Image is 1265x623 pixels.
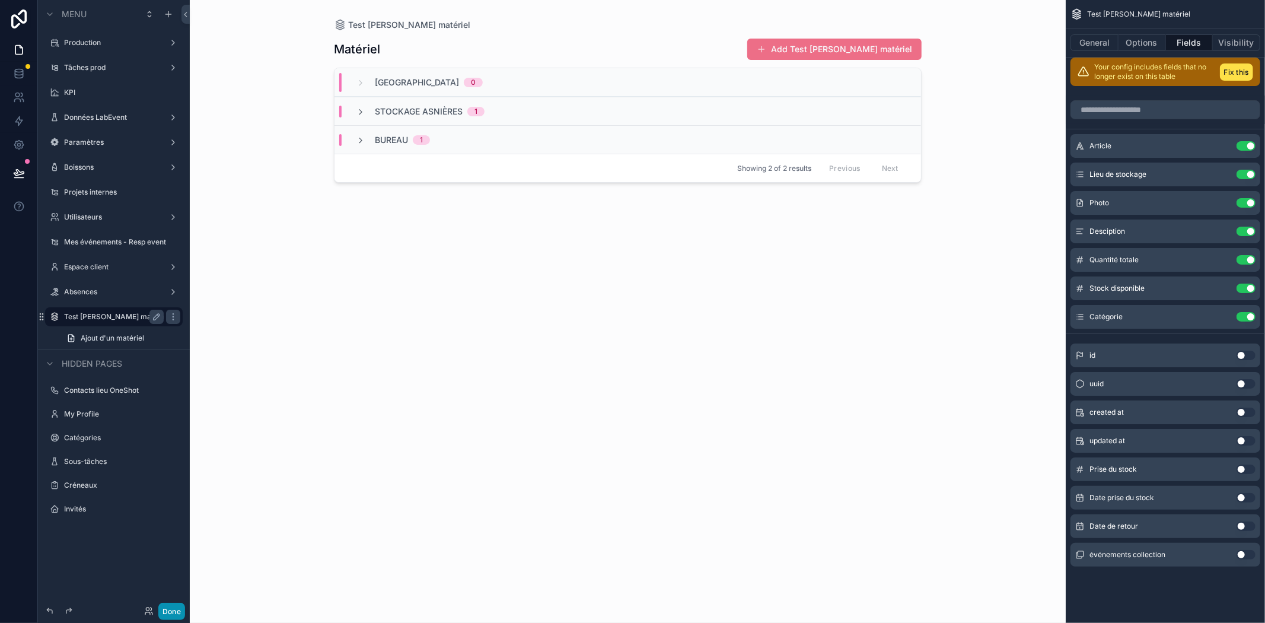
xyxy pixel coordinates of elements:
label: Boissons [64,163,164,172]
label: Sous-tâches [64,457,180,466]
button: Done [158,603,185,620]
span: Bureau [375,134,408,146]
label: Créneaux [64,481,180,490]
span: Menu [62,8,87,20]
button: Visibility [1213,34,1260,51]
span: uuid [1089,379,1104,389]
label: Production [64,38,164,47]
span: Test [PERSON_NAME] matériel [348,19,470,31]
label: Paramètres [64,138,164,147]
p: Your config includes fields that no longer exist on this table [1094,62,1215,81]
span: Date prise du stock [1089,493,1154,503]
label: Espace client [64,262,164,272]
span: id [1089,351,1095,360]
label: Invités [64,504,180,514]
div: 1 [474,107,477,116]
span: created at [1089,408,1124,417]
label: My Profile [64,409,180,419]
button: General [1070,34,1119,51]
label: Tâches prod [64,63,164,72]
div: 0 [471,78,476,87]
div: 1 [420,135,423,145]
label: Projets internes [64,187,180,197]
label: Test [PERSON_NAME] matériel [64,312,164,322]
span: Quantité totale [1089,255,1139,265]
span: Date de retour [1089,522,1138,531]
label: Catégories [64,433,180,443]
span: Prise du stock [1089,465,1137,474]
label: Données LabEvent [64,113,164,122]
label: Utilisateurs [64,212,164,222]
label: Mes événements - Resp event [64,237,180,247]
h1: Matériel [334,41,380,58]
span: Stock disponible [1089,284,1145,293]
span: Ajout d'un matériel [81,333,144,343]
span: Article [1089,141,1111,151]
label: KPI [64,88,180,97]
button: Fix this [1220,63,1253,81]
span: Stockage Asnières [375,106,463,117]
label: Contacts lieu OneShot [64,386,180,395]
span: Hidden pages [62,358,122,370]
button: Fields [1166,34,1213,51]
span: [GEOGRAPHIC_DATA] [375,77,459,88]
span: Showing 2 of 2 results [737,164,811,173]
span: événements collection [1089,550,1165,560]
a: Ajout d'un matériel [59,329,183,348]
button: Options [1119,34,1166,51]
label: Absences [64,287,164,297]
a: Test [PERSON_NAME] matériel [334,19,470,31]
button: Add Test [PERSON_NAME] matériel [747,39,922,60]
span: Desciption [1089,227,1125,236]
span: Lieu de stockage [1089,170,1146,179]
span: Test [PERSON_NAME] matériel [1087,9,1190,19]
span: updated at [1089,436,1125,446]
span: Catégorie [1089,312,1123,322]
span: Photo [1089,198,1109,208]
